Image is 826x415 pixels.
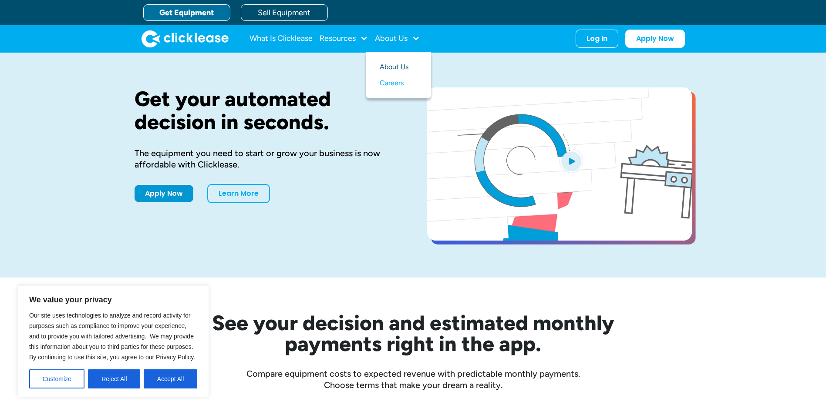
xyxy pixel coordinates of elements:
h2: See your decision and estimated monthly payments right in the app. [169,312,657,354]
a: Careers [380,75,417,91]
div: The equipment you need to start or grow your business is now affordable with Clicklease. [135,147,399,170]
a: Sell Equipment [241,4,328,21]
h1: Get your automated decision in seconds. [135,87,399,134]
img: Clicklease logo [142,30,229,47]
a: About Us [380,59,417,75]
div: Compare equipment costs to expected revenue with predictable monthly payments. Choose terms that ... [135,368,692,391]
nav: About Us [366,52,431,98]
div: Log In [587,34,607,43]
img: Blue play button logo on a light blue circular background [560,149,583,173]
div: We value your privacy [17,285,209,398]
button: Customize [29,369,84,388]
a: open lightbox [427,87,692,241]
div: About Us [375,30,420,47]
button: Accept All [144,369,197,388]
a: Learn More [207,184,270,203]
button: Reject All [88,369,140,388]
div: Resources [320,30,368,47]
a: What Is Clicklease [249,30,313,47]
span: Our site uses technologies to analyze and record activity for purposes such as compliance to impr... [29,312,195,361]
a: Get Equipment [143,4,230,21]
a: Apply Now [135,185,193,202]
p: We value your privacy [29,295,197,305]
a: Apply Now [625,30,685,48]
a: home [142,30,229,47]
